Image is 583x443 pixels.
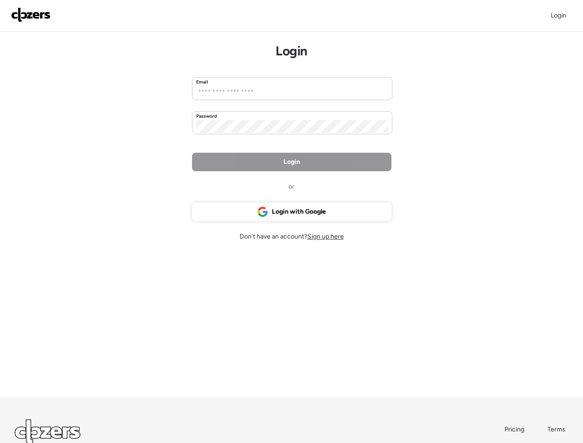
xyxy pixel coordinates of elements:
[288,182,295,192] span: or
[196,113,217,120] label: Password
[547,425,565,433] span: Terms
[11,7,51,22] img: Logo
[307,233,344,240] span: Sign up here
[276,43,307,59] h1: Login
[283,157,300,167] span: Login
[547,425,568,434] a: Terms
[551,12,566,19] span: Login
[196,78,208,86] label: Email
[240,232,344,241] span: Don't have an account?
[505,425,524,433] span: Pricing
[272,207,326,216] span: Login with Google
[505,425,525,434] a: Pricing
